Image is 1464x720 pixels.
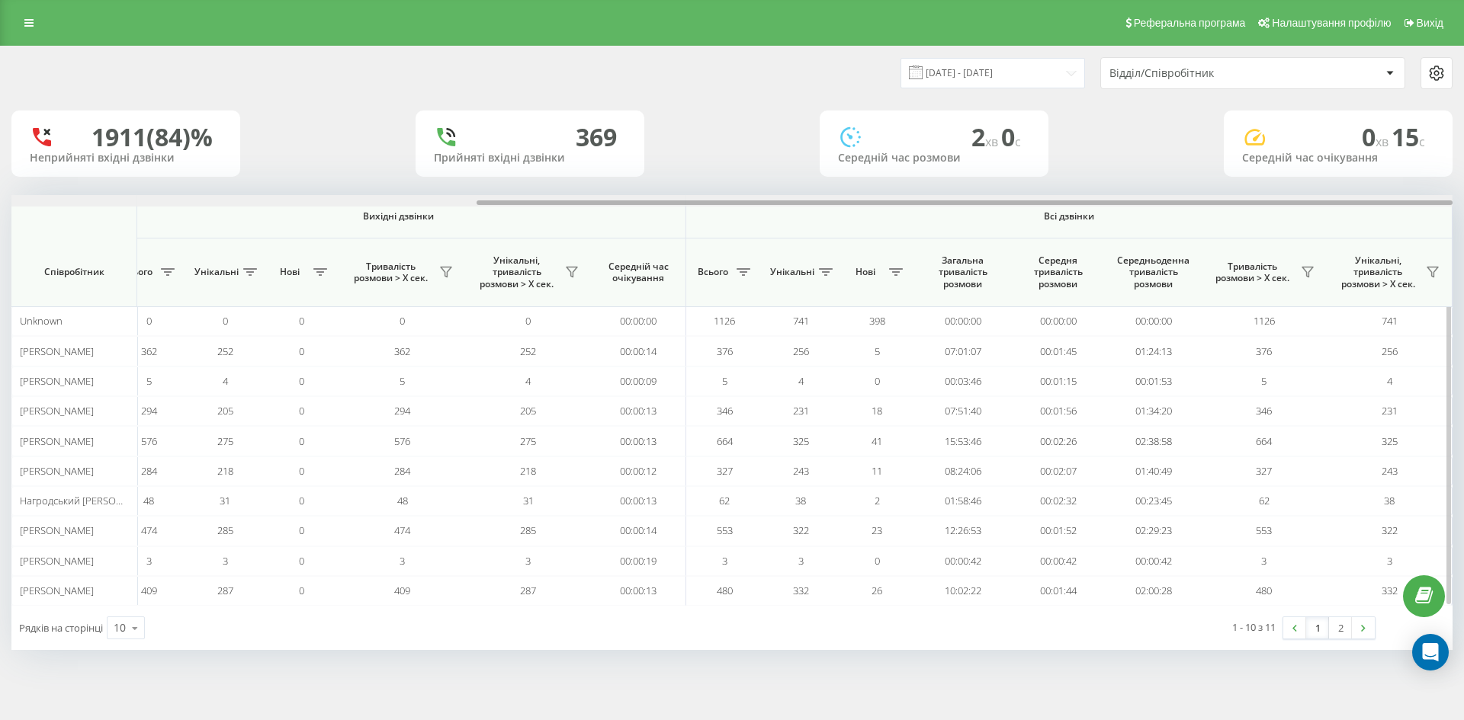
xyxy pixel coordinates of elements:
span: 62 [719,494,730,507]
span: Тривалість розмови > Х сек. [347,261,435,284]
span: 346 [1256,404,1272,418]
span: 553 [717,523,733,537]
span: 362 [141,344,157,358]
span: 294 [141,404,157,418]
span: 23 [872,523,882,537]
span: 5 [400,374,405,388]
span: 3 [223,554,228,568]
span: 275 [217,434,233,448]
span: 1126 [1254,314,1275,328]
span: 252 [520,344,536,358]
td: 00:00:13 [591,576,686,606]
span: c [1015,133,1021,150]
td: 00:00:42 [1106,546,1201,576]
span: 0 [1001,120,1021,153]
span: 480 [1256,584,1272,597]
span: 287 [520,584,536,597]
span: 5 [1261,374,1267,388]
span: Рядків на сторінці [19,621,103,635]
span: 376 [717,344,733,358]
span: 5 [146,374,152,388]
td: 07:51:40 [915,396,1010,426]
span: 0 [875,374,880,388]
span: 15 [1392,120,1425,153]
span: 26 [872,584,882,597]
td: 00:02:07 [1010,456,1106,486]
span: 1126 [714,314,735,328]
div: Прийняті вхідні дзвінки [434,152,626,165]
span: 2 [875,494,880,507]
span: 0 [299,404,304,418]
span: c [1419,133,1425,150]
td: 00:00:00 [1106,306,1201,336]
span: 5 [875,344,880,358]
span: 325 [1382,434,1398,448]
span: 664 [717,434,733,448]
span: Вихід [1417,17,1443,29]
td: 00:02:32 [1010,486,1106,516]
td: 07:01:07 [915,336,1010,366]
span: 218 [217,464,233,478]
td: 00:00:19 [591,546,686,576]
span: 346 [717,404,733,418]
span: 38 [1384,494,1395,507]
span: 322 [1382,523,1398,537]
a: 2 [1329,617,1352,638]
span: 11 [872,464,882,478]
td: 00:00:14 [591,516,686,546]
td: 00:00:13 [591,486,686,516]
span: 256 [793,344,809,358]
span: Всі дзвінки [731,210,1407,222]
td: 00:00:13 [591,426,686,456]
span: 362 [394,344,410,358]
span: 31 [220,494,230,507]
span: 0 [1362,120,1392,153]
span: Середній час очікування [602,261,674,284]
span: 18 [872,404,882,418]
span: Нові [846,266,884,278]
td: 10:02:22 [915,576,1010,606]
td: 00:00:00 [1010,306,1106,336]
span: 218 [520,464,536,478]
span: 256 [1382,344,1398,358]
td: 15:53:46 [915,426,1010,456]
td: 00:00:12 [591,456,686,486]
span: 3 [798,554,804,568]
td: 01:34:20 [1106,396,1201,426]
td: 00:23:45 [1106,486,1201,516]
td: 02:38:58 [1106,426,1201,456]
span: 3 [146,554,152,568]
a: 1 [1306,617,1329,638]
span: 205 [217,404,233,418]
td: 00:01:52 [1010,516,1106,546]
span: Всього [118,266,156,278]
td: 08:24:06 [915,456,1010,486]
span: 284 [141,464,157,478]
div: Неприйняті вхідні дзвінки [30,152,222,165]
span: 205 [520,404,536,418]
span: [PERSON_NAME] [20,434,94,448]
span: Реферальна програма [1134,17,1246,29]
span: 62 [1259,494,1270,507]
span: Нагродський [PERSON_NAME] [20,494,156,507]
div: 10 [114,620,126,635]
span: 327 [1256,464,1272,478]
td: 01:40:49 [1106,456,1201,486]
span: [PERSON_NAME] [20,344,94,358]
span: 0 [299,434,304,448]
span: 5 [722,374,727,388]
td: 00:00:13 [591,396,686,426]
span: 0 [299,464,304,478]
span: 4 [1387,374,1392,388]
span: 409 [394,584,410,597]
span: 243 [793,464,809,478]
span: 4 [798,374,804,388]
td: 00:00:42 [915,546,1010,576]
span: [PERSON_NAME] [20,523,94,537]
span: 294 [394,404,410,418]
span: 664 [1256,434,1272,448]
td: 00:00:14 [591,336,686,366]
span: 332 [793,584,809,597]
span: 741 [1382,314,1398,328]
span: Всього [694,266,732,278]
